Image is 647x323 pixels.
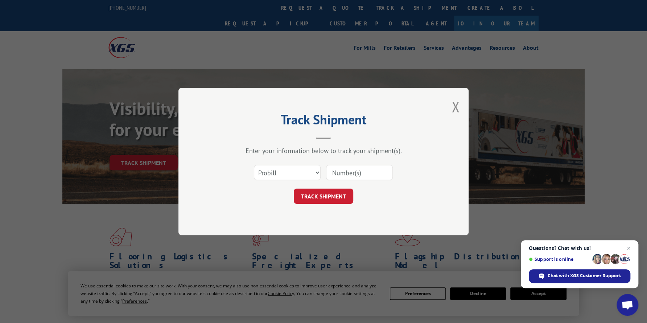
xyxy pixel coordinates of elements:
[215,146,432,155] div: Enter your information below to track your shipment(s).
[548,272,621,279] span: Chat with XGS Customer Support
[624,244,633,253] span: Close chat
[326,165,393,180] input: Number(s)
[617,294,638,316] div: Open chat
[452,97,460,116] button: Close modal
[529,245,630,251] span: Questions? Chat with us!
[215,114,432,128] h2: Track Shipment
[529,269,630,283] div: Chat with XGS Customer Support
[294,189,353,204] button: TRACK SHIPMENT
[529,257,590,262] span: Support is online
